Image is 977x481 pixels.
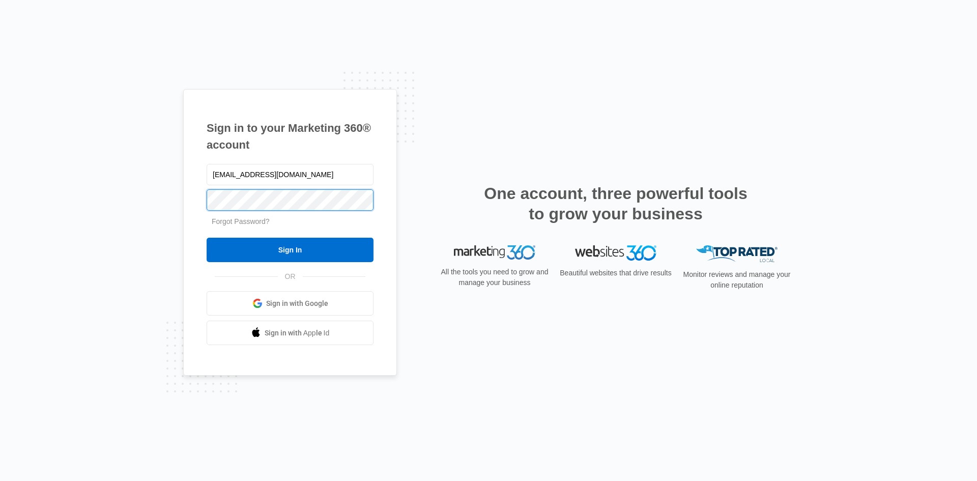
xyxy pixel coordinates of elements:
a: Sign in with Apple Id [207,321,373,345]
input: Sign In [207,238,373,262]
a: Sign in with Google [207,291,373,316]
img: Top Rated Local [696,245,778,262]
span: Sign in with Apple Id [265,328,330,338]
p: Beautiful websites that drive results [559,268,673,278]
img: Marketing 360 [454,245,535,260]
input: Email [207,164,373,185]
img: Websites 360 [575,245,656,260]
h2: One account, three powerful tools to grow your business [481,183,751,224]
span: OR [278,271,303,282]
span: Sign in with Google [266,298,328,309]
h1: Sign in to your Marketing 360® account [207,120,373,153]
p: All the tools you need to grow and manage your business [438,267,552,288]
a: Forgot Password? [212,217,270,225]
p: Monitor reviews and manage your online reputation [680,269,794,291]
